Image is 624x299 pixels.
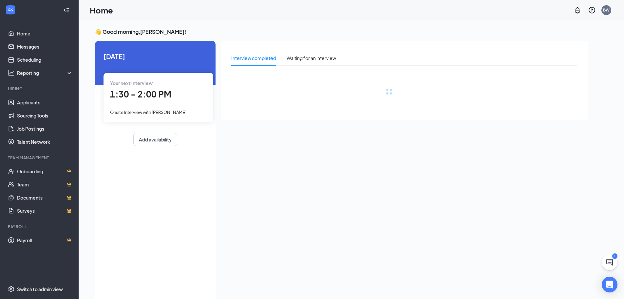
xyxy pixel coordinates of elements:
[17,53,73,66] a: Scheduling
[133,133,177,146] button: Add availability
[17,109,73,122] a: Sourcing Tools
[287,54,336,62] div: Waiting for an interview
[17,204,73,217] a: SurveysCrown
[574,6,581,14] svg: Notifications
[588,6,596,14] svg: QuestionInfo
[606,258,614,266] svg: ChatActive
[17,40,73,53] a: Messages
[8,86,72,92] div: Hiring
[612,253,617,259] div: 1
[8,224,72,229] div: Payroll
[17,122,73,135] a: Job Postings
[602,254,617,270] button: ChatActive
[90,5,113,16] h1: Home
[17,96,73,109] a: Applicants
[17,191,73,204] a: DocumentsCrown
[17,135,73,148] a: Talent Network
[8,70,14,76] svg: Analysis
[95,28,588,35] h3: 👋 Good morning, [PERSON_NAME] !
[17,286,63,292] div: Switch to admin view
[63,7,70,13] svg: Collapse
[104,51,207,61] span: [DATE]
[110,89,171,99] span: 1:30 - 2:00 PM
[7,7,14,13] svg: WorkstreamLogo
[8,286,14,292] svg: Settings
[17,70,73,76] div: Reporting
[110,110,186,115] span: Onsite Interview with [PERSON_NAME]
[17,165,73,178] a: OnboardingCrown
[17,178,73,191] a: TeamCrown
[110,80,153,86] span: Your next interview
[603,7,610,13] div: BW
[8,155,72,160] div: Team Management
[231,54,276,62] div: Interview completed
[17,27,73,40] a: Home
[17,234,73,247] a: PayrollCrown
[602,277,617,292] div: Open Intercom Messenger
